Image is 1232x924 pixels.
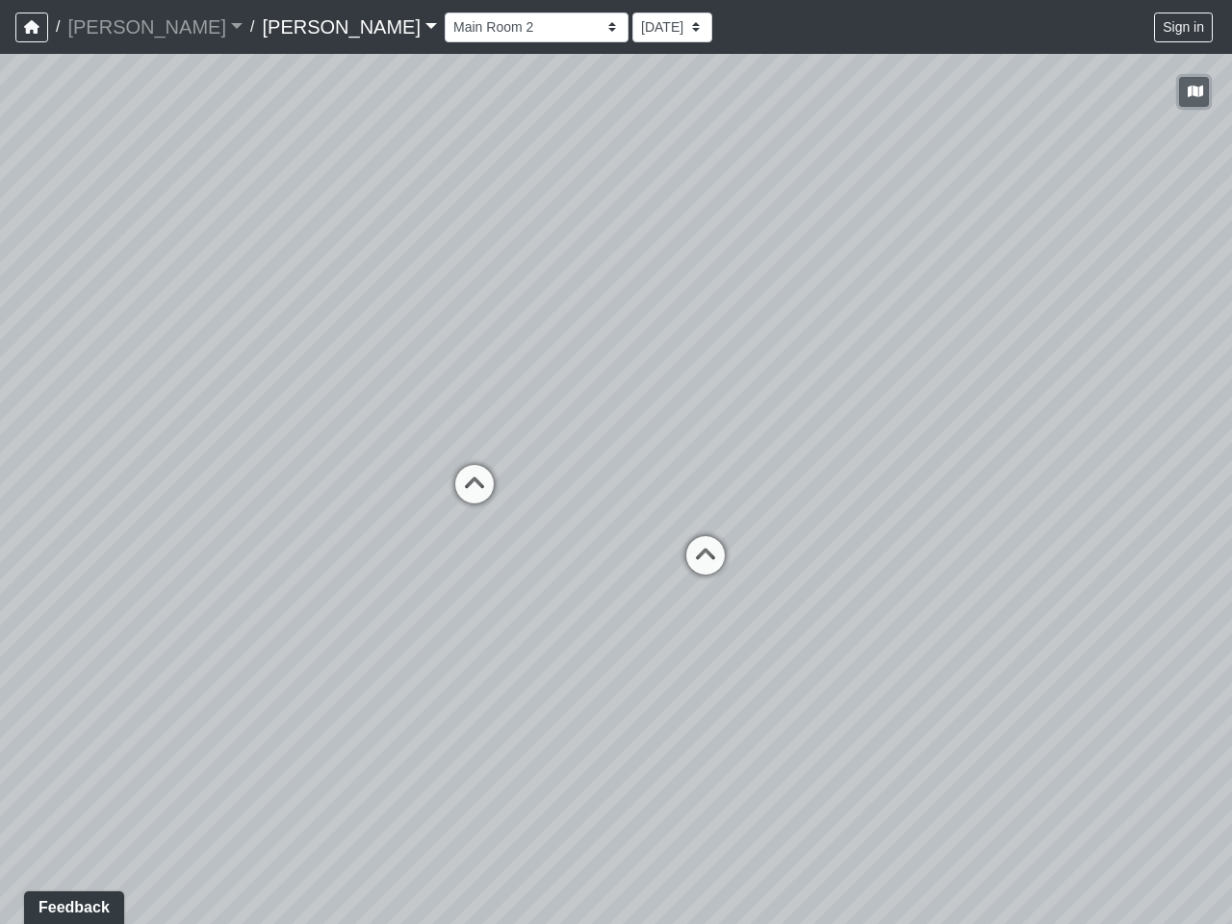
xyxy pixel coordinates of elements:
span: / [48,8,67,46]
a: [PERSON_NAME] [262,8,437,46]
button: Sign in [1154,13,1213,42]
a: [PERSON_NAME] [67,8,243,46]
span: / [243,8,262,46]
iframe: Ybug feedback widget [14,885,128,924]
